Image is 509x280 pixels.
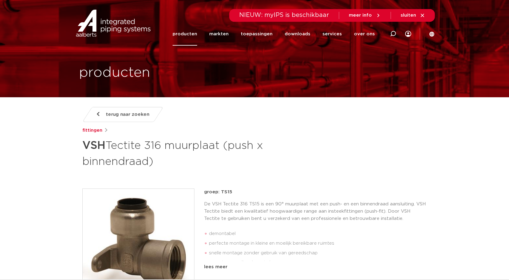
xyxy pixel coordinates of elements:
a: downloads [285,22,310,46]
span: NIEUW: myIPS is beschikbaar [239,12,329,18]
h1: Tectite 316 muurplaat (push x binnendraad) [82,137,310,169]
li: demontabel [209,229,427,239]
a: terug naar zoeken [82,107,163,122]
a: toepassingen [241,22,273,46]
span: terug naar zoeken [106,110,149,119]
div: my IPS [405,27,411,40]
li: voorzien van alle relevante keuren [209,258,427,268]
span: meer info [349,13,372,18]
a: over ons [354,22,375,46]
span: sluiten [401,13,416,18]
a: meer info [349,13,381,18]
a: fittingen [82,127,102,134]
a: sluiten [401,13,425,18]
div: lees meer [204,263,427,271]
li: snelle montage zonder gebruik van gereedschap [209,248,427,258]
p: groep: TS15 [204,188,427,196]
a: markten [209,22,229,46]
nav: Menu [173,22,375,46]
a: producten [173,22,197,46]
p: De VSH Tectite 316 TS15 is een 90° muurplaat met een push- en een binnendraad aansluiting. VSH Te... [204,201,427,222]
a: services [322,22,342,46]
h1: producten [79,63,150,82]
strong: VSH [82,140,105,151]
li: perfecte montage in kleine en moeilijk bereikbare ruimtes [209,239,427,248]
